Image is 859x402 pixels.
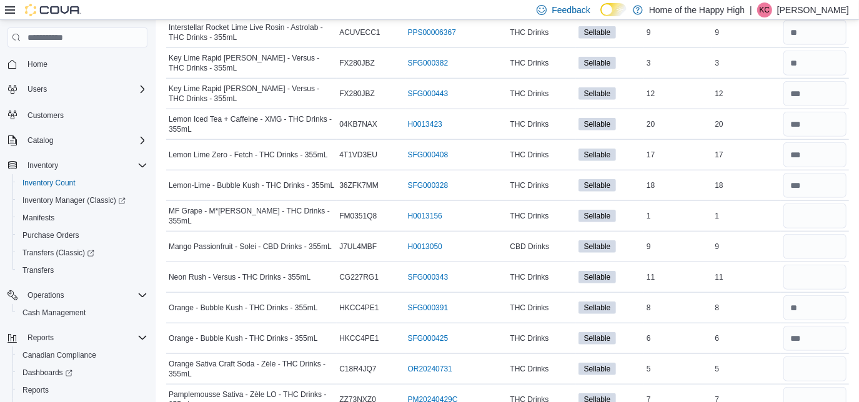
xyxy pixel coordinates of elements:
span: THC Drinks [510,119,549,129]
button: Canadian Compliance [12,346,152,364]
span: Users [22,82,147,97]
span: Sellable [584,57,611,69]
a: Purchase Orders [17,228,84,243]
span: Sellable [584,149,611,160]
div: 9 [644,239,712,254]
span: Reports [27,333,54,343]
button: Purchase Orders [12,227,152,244]
span: Sellable [578,240,617,253]
span: CG227RG1 [339,272,379,282]
a: SFG000408 [408,150,449,160]
button: Users [2,81,152,98]
button: Users [22,82,52,97]
span: 04KB7NAX [339,119,377,129]
a: Manifests [17,210,59,225]
p: | [750,2,752,17]
span: THC Drinks [510,58,549,68]
span: Inventory Manager (Classic) [22,195,126,205]
img: Cova [25,4,81,16]
span: Inventory [27,160,58,170]
a: Transfers (Classic) [17,245,99,260]
a: Inventory Count [17,175,81,190]
span: Neon Rush - Versus - THC Drinks - 355mL [169,272,310,282]
a: Canadian Compliance [17,348,101,363]
a: Dashboards [12,364,152,381]
span: Manifests [17,210,147,225]
div: 9 [712,25,780,40]
span: CBD Drinks [510,242,549,252]
span: Mango Passionfruit - Solei - CBD Drinks - 355mL [169,242,332,252]
a: Inventory Manager (Classic) [17,193,131,208]
div: 18 [644,178,712,193]
span: Sellable [578,363,617,375]
span: Manifests [22,213,54,223]
a: SFG000343 [408,272,449,282]
input: Dark Mode [600,3,627,16]
span: Orange - Bubble Kush - THC Drinks - 355mL [169,333,318,343]
span: Sellable [578,332,617,345]
div: 1 [644,208,712,223]
span: Sellable [584,88,611,99]
span: Orange Sativa Craft Soda - Zèle - THC Drinks - 355mL [169,359,334,379]
button: Inventory [22,158,63,173]
span: Feedback [552,4,590,16]
span: THC Drinks [510,333,549,343]
span: FX280JBZ [339,58,375,68]
span: THC Drinks [510,180,549,190]
span: KC [760,2,770,17]
button: Reports [12,381,152,399]
span: Sellable [584,333,611,344]
span: ACUVECC1 [339,27,380,37]
a: Customers [22,108,69,123]
button: Inventory Count [12,174,152,192]
div: 6 [644,331,712,346]
div: 9 [712,239,780,254]
span: Key Lime Rapid [PERSON_NAME] - Versus - THC Drinks - 355mL [169,84,334,104]
a: Home [22,57,52,72]
span: Sellable [578,271,617,283]
span: J7UL4MBF [339,242,377,252]
div: 11 [712,270,780,285]
span: Sellable [578,179,617,192]
a: H0013050 [408,242,442,252]
div: 20 [644,117,712,132]
span: Lemon-Lime - Bubble Kush - THC Drinks - 355mL [169,180,334,190]
button: Home [2,55,152,73]
span: Sellable [584,302,611,313]
button: Inventory [2,157,152,174]
span: Sellable [584,119,611,130]
span: MF Grape - M*[PERSON_NAME] - THC Drinks - 355mL [169,206,334,226]
span: Cash Management [22,308,86,318]
div: 8 [712,300,780,315]
span: Sellable [584,180,611,191]
span: Sellable [578,87,617,100]
a: SFG000425 [408,333,449,343]
p: [PERSON_NAME] [777,2,849,17]
span: Catalog [22,133,147,148]
div: 5 [644,361,712,376]
div: Kyla Canning [757,2,772,17]
a: SFG000328 [408,180,449,190]
span: Operations [27,290,64,300]
div: 11 [644,270,712,285]
span: Inventory Manager (Classic) [17,193,147,208]
span: THC Drinks [510,27,549,37]
a: Dashboards [17,365,77,380]
span: Transfers (Classic) [22,248,94,258]
span: FM0351Q8 [339,211,377,221]
div: 1 [712,208,780,223]
span: THC Drinks [510,89,549,99]
span: Transfers [17,263,147,278]
button: Transfers [12,262,152,279]
span: Sellable [584,210,611,222]
button: Customers [2,105,152,124]
div: 3 [712,56,780,71]
span: Home [22,56,147,72]
span: THC Drinks [510,272,549,282]
span: Dark Mode [600,16,601,17]
span: Inventory Count [17,175,147,190]
span: Operations [22,288,147,303]
span: Sellable [578,118,617,130]
span: Sellable [584,363,611,375]
span: Interstellar Rocket Lime Live Rosin - Astrolab - THC Drinks - 355mL [169,22,334,42]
